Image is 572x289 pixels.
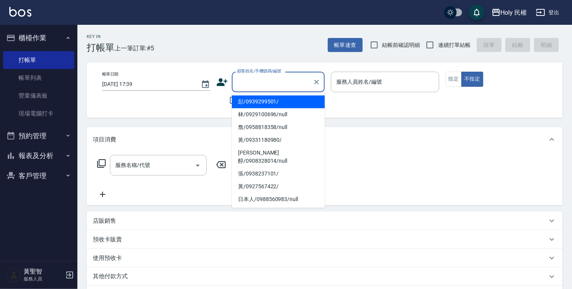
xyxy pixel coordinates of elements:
[87,230,563,249] div: 預收卡販賣
[87,34,115,39] h2: Key In
[488,5,530,21] button: Holy 民權
[24,275,63,282] p: 服務人員
[438,41,471,49] span: 連續打單結帳
[87,249,563,267] div: 使用預收卡
[102,78,193,91] input: YYYY/MM/DD hh:mm
[3,69,74,87] a: 帳單列表
[87,42,115,53] h3: 打帳單
[3,146,74,166] button: 報表及分析
[93,136,116,144] p: 項目消費
[237,68,281,74] label: 顧客姓名/手機號碼/編號
[311,77,322,88] button: Clear
[93,236,122,244] p: 預收卡販賣
[469,5,485,20] button: save
[3,28,74,48] button: 櫃檯作業
[196,75,215,94] button: Choose date, selected date is 2025-09-21
[232,95,325,108] li: 彭/0939299501/
[6,267,22,283] img: Person
[115,43,154,53] span: 上一筆訂單:#5
[9,7,31,17] img: Logo
[192,159,204,172] button: Open
[3,126,74,146] button: 預約管理
[87,267,563,286] div: 其他付款方式
[232,167,325,180] li: 張/0938237101/
[232,121,325,134] li: 詹/0958818358/null
[93,217,116,225] p: 店販銷售
[232,180,325,193] li: 黃/0927567422/
[445,72,462,87] button: 指定
[501,8,527,17] div: Holy 民權
[533,5,563,20] button: 登出
[382,41,420,49] span: 結帳前確認明細
[232,134,325,146] li: 黃/09331180980/
[3,51,74,69] a: 打帳單
[3,87,74,105] a: 營業儀表板
[461,72,483,87] button: 不指定
[232,146,325,167] li: [PERSON_NAME]醇/0908328014/null
[232,206,325,218] li: [PERSON_NAME]/0919577698/
[24,268,63,275] h5: 黃聖智
[232,108,325,121] li: 林/0929100696/null
[93,272,132,281] p: 其他付款方式
[87,212,563,230] div: 店販銷售
[232,193,325,206] li: 日本人/0988560983/null
[93,254,122,262] p: 使用預收卡
[3,166,74,186] button: 客戶管理
[328,38,363,52] button: 帳單速查
[87,127,563,152] div: 項目消費
[102,71,118,77] label: 帳單日期
[3,105,74,122] a: 現場電腦打卡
